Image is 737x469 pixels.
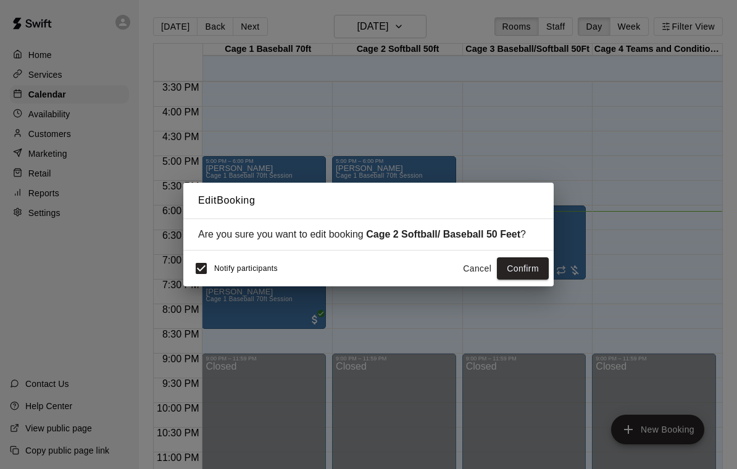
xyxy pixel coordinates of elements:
[214,264,278,273] span: Notify participants
[497,257,549,280] button: Confirm
[198,229,539,240] div: Are you sure you want to edit booking ?
[183,183,554,218] h2: Edit Booking
[457,257,497,280] button: Cancel
[366,229,520,239] strong: Cage 2 Softball/ Baseball 50 Feet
